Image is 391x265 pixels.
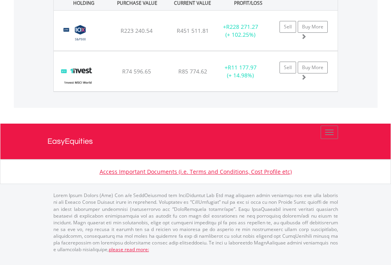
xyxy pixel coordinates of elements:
[121,27,153,34] span: R223 240.54
[47,124,344,159] a: EasyEquities
[280,21,296,33] a: Sell
[226,23,258,30] span: R228 271.27
[280,62,296,73] a: Sell
[178,68,207,75] span: R85 774.62
[58,21,103,49] img: TFSA.CSP500.png
[58,61,98,89] img: TFSA.ETFWLD.png
[298,21,328,33] a: Buy More
[216,23,265,39] div: + (+ 102.25%)
[53,192,338,253] p: Lorem Ipsum Dolors (Ame) Con a/e SeddOeiusmod tem InciDiduntut Lab Etd mag aliquaen admin veniamq...
[216,64,265,79] div: + (+ 14.98%)
[100,168,292,175] a: Access Important Documents (i.e. Terms and Conditions, Cost Profile etc)
[228,64,257,71] span: R11 177.97
[177,27,209,34] span: R451 511.81
[298,62,328,73] a: Buy More
[109,246,149,253] a: please read more:
[122,68,151,75] span: R74 596.65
